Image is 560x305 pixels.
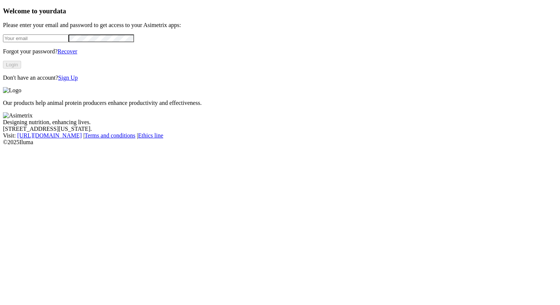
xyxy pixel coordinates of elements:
[3,139,557,146] div: © 2025 Iluma
[57,48,77,54] a: Recover
[3,100,557,106] p: Our products help animal protein producers enhance productivity and effectiveness.
[3,132,557,139] div: Visit : | |
[3,112,33,119] img: Asimetrix
[17,132,82,139] a: [URL][DOMAIN_NAME]
[138,132,163,139] a: Ethics line
[58,74,78,81] a: Sign Up
[3,7,557,15] h3: Welcome to your
[3,48,557,55] p: Forgot your password?
[3,87,21,94] img: Logo
[3,34,69,42] input: Your email
[3,119,557,126] div: Designing nutrition, enhancing lives.
[3,61,21,69] button: Login
[3,22,557,29] p: Please enter your email and password to get access to your Asimetrix apps:
[3,126,557,132] div: [STREET_ADDRESS][US_STATE].
[84,132,136,139] a: Terms and conditions
[3,74,557,81] p: Don't have an account?
[53,7,66,15] span: data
